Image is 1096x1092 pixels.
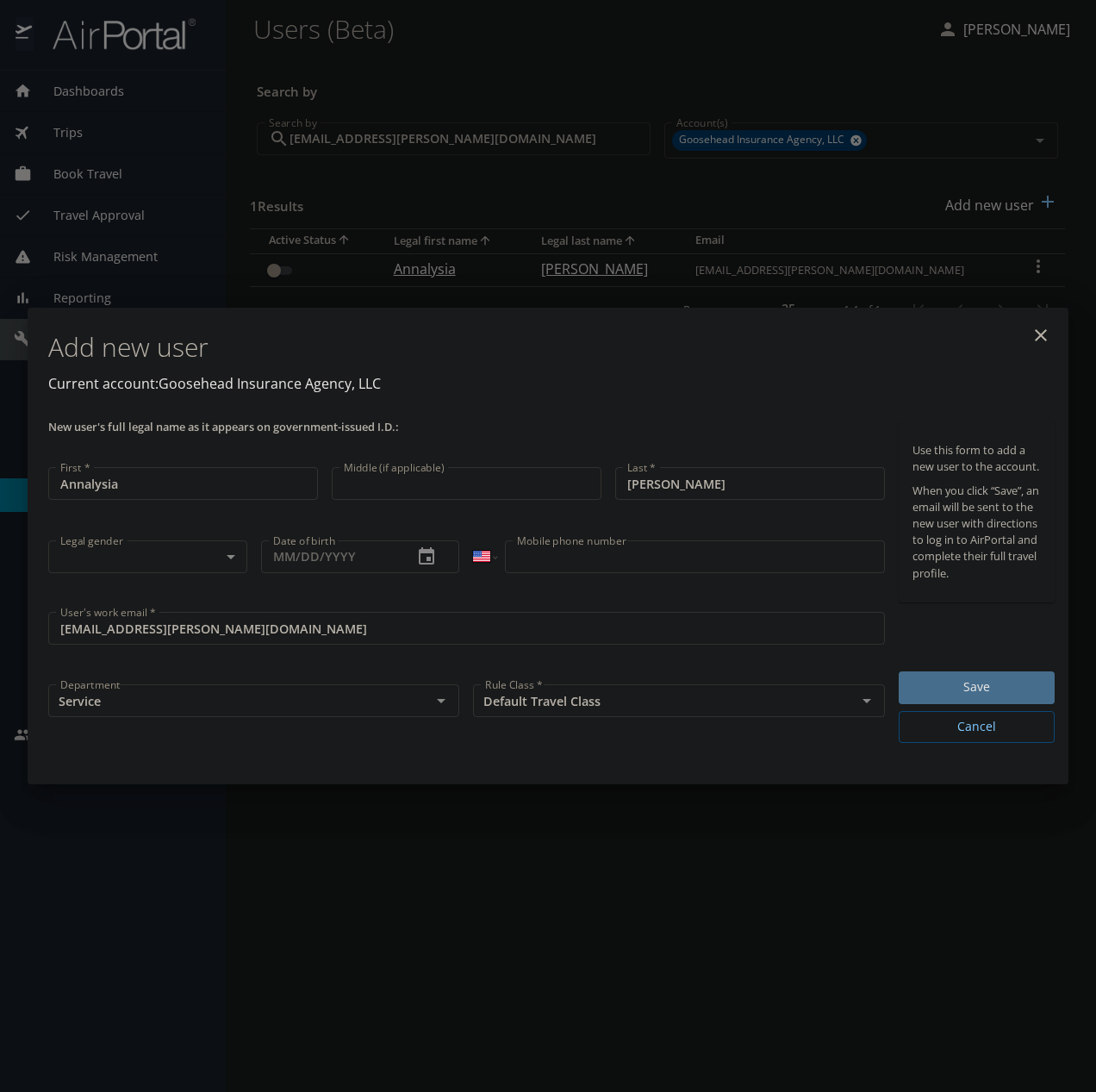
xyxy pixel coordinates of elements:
[912,442,1041,475] p: Use this form to add a new user to the account.
[912,716,1041,738] span: Cancel
[899,711,1055,743] button: Cancel
[855,689,879,713] button: Open
[899,671,1055,705] button: Save
[912,483,1041,582] p: When you click “Save”, an email will be sent to the new user with directions to log in to AirPort...
[48,540,247,573] div: ​
[912,677,1041,698] span: Save
[1020,315,1062,356] button: close
[429,689,453,713] button: Open
[261,540,400,573] input: MM/DD/YYYY
[48,321,1055,373] h1: Add new user
[48,373,1055,394] p: Current account: Goosehead Insurance Agency, LLC
[48,421,885,433] p: New user's full legal name as it appears on government-issued I.D.:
